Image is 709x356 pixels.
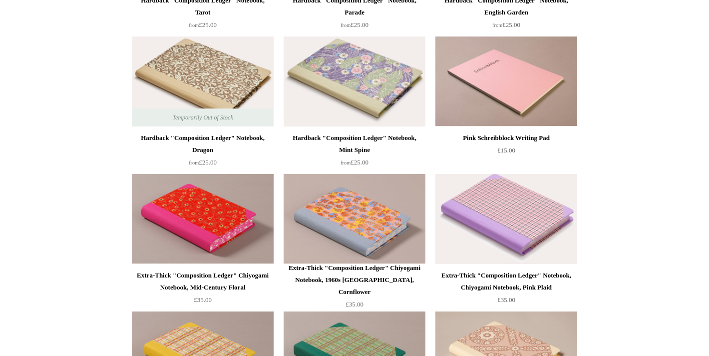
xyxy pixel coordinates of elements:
[132,36,274,126] img: Hardback "Composition Ledger" Notebook, Dragon
[492,21,520,28] span: £25.00
[284,174,425,264] a: Extra-Thick "Composition Ledger" Chiyogami Notebook, 1960s Japan, Cornflower Extra-Thick "Composi...
[435,174,577,264] img: Extra-Thick "Composition Ledger" Notebook, Chiyogami Notebook, Pink Plaid
[435,269,577,310] a: Extra-Thick "Composition Ledger" Notebook, Chiyogami Notebook, Pink Plaid £35.00
[132,174,274,264] a: Extra-Thick "Composition Ledger" Chiyogami Notebook, Mid-Century Floral Extra-Thick "Composition ...
[341,158,368,166] span: £25.00
[435,132,577,173] a: Pink Schreibblock Writing Pad £15.00
[497,146,515,154] span: £15.00
[435,174,577,264] a: Extra-Thick "Composition Ledger" Notebook, Chiyogami Notebook, Pink Plaid Extra-Thick "Compositio...
[497,296,515,303] span: £35.00
[341,160,351,165] span: from
[284,36,425,126] a: Hardback "Composition Ledger" Notebook, Mint Spine Hardback "Composition Ledger" Notebook, Mint S...
[438,132,575,144] div: Pink Schreibblock Writing Pad
[435,36,577,126] a: Pink Schreibblock Writing Pad Pink Schreibblock Writing Pad
[341,21,368,28] span: £25.00
[132,269,274,310] a: Extra-Thick "Composition Ledger" Chiyogami Notebook, Mid-Century Floral £35.00
[284,262,425,310] a: Extra-Thick "Composition Ledger" Chiyogami Notebook, 1960s [GEOGRAPHIC_DATA], Cornflower £35.00
[286,132,423,156] div: Hardback "Composition Ledger" Notebook, Mint Spine
[284,174,425,264] img: Extra-Thick "Composition Ledger" Chiyogami Notebook, 1960s Japan, Cornflower
[134,132,271,156] div: Hardback "Composition Ledger" Notebook, Dragon
[286,262,423,298] div: Extra-Thick "Composition Ledger" Chiyogami Notebook, 1960s [GEOGRAPHIC_DATA], Cornflower
[492,22,502,28] span: from
[435,36,577,126] img: Pink Schreibblock Writing Pad
[341,22,351,28] span: from
[284,36,425,126] img: Hardback "Composition Ledger" Notebook, Mint Spine
[194,296,212,303] span: £35.00
[132,174,274,264] img: Extra-Thick "Composition Ledger" Chiyogami Notebook, Mid-Century Floral
[134,269,271,293] div: Extra-Thick "Composition Ledger" Chiyogami Notebook, Mid-Century Floral
[132,36,274,126] a: Hardback "Composition Ledger" Notebook, Dragon Hardback "Composition Ledger" Notebook, Dragon Tem...
[132,132,274,173] a: Hardback "Composition Ledger" Notebook, Dragon from£25.00
[189,21,217,28] span: £25.00
[189,22,199,28] span: from
[162,108,243,126] span: Temporarily Out of Stock
[284,132,425,173] a: Hardback "Composition Ledger" Notebook, Mint Spine from£25.00
[189,158,217,166] span: £25.00
[346,300,363,308] span: £35.00
[438,269,575,293] div: Extra-Thick "Composition Ledger" Notebook, Chiyogami Notebook, Pink Plaid
[189,160,199,165] span: from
